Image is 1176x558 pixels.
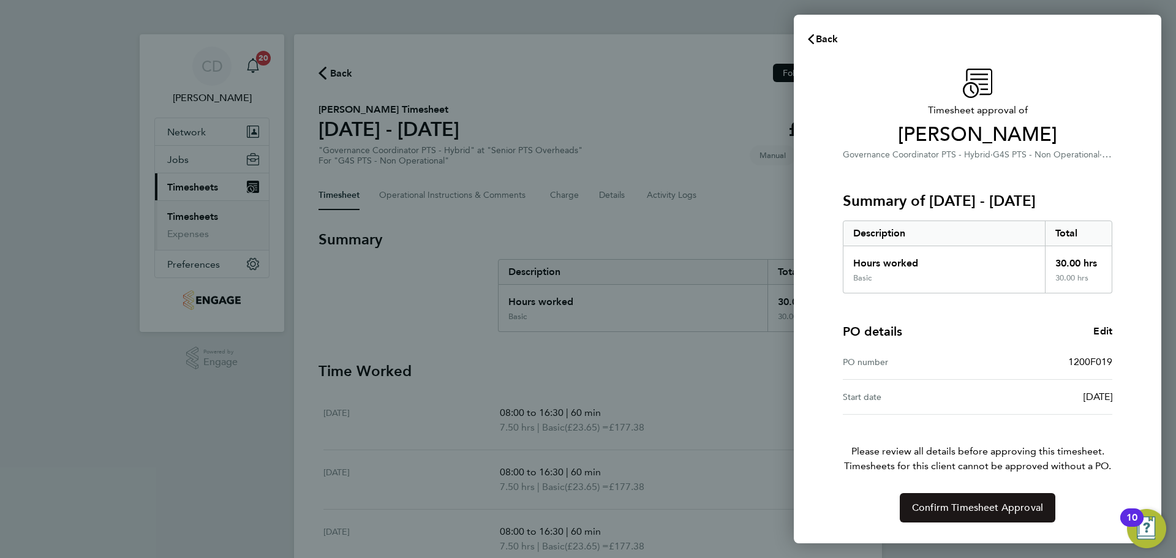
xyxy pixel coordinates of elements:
span: · [1099,148,1112,160]
div: [DATE] [978,390,1112,404]
div: Start date [843,390,978,404]
span: Edit [1093,325,1112,337]
span: Confirm Timesheet Approval [912,502,1043,514]
div: 30.00 hrs [1045,246,1112,273]
div: Description [843,221,1045,246]
span: Timesheets for this client cannot be approved without a PO. [828,459,1127,473]
span: Governance Coordinator PTS - Hybrid [843,149,990,160]
div: Basic [853,273,872,283]
button: Back [794,27,851,51]
p: Please review all details before approving this timesheet. [828,415,1127,473]
span: Timesheet approval of [843,103,1112,118]
span: Back [816,33,839,45]
div: Hours worked [843,246,1045,273]
h3: Summary of [DATE] - [DATE] [843,191,1112,211]
div: Summary of 18 - 24 Aug 2025 [843,221,1112,293]
button: Open Resource Center, 10 new notifications [1127,509,1166,548]
h4: PO details [843,323,902,340]
div: PO number [843,355,978,369]
div: 10 [1126,518,1137,533]
span: · [990,149,993,160]
a: Edit [1093,324,1112,339]
button: Confirm Timesheet Approval [900,493,1055,522]
div: 30.00 hrs [1045,273,1112,293]
div: Total [1045,221,1112,246]
span: [PERSON_NAME] [843,123,1112,147]
span: G4S PTS - Non Operational [993,149,1099,160]
span: 1200F019 [1068,356,1112,368]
